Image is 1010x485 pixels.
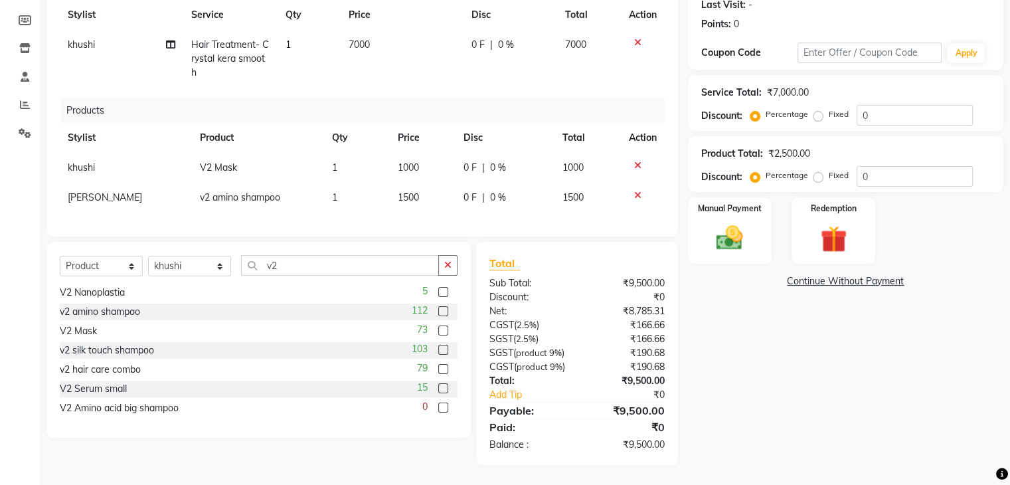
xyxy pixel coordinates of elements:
div: ( ) [479,332,577,346]
div: Payable: [479,403,577,419]
span: 73 [417,323,428,337]
div: ₹9,500.00 [577,276,675,290]
div: Discount: [479,290,577,304]
div: Discount: [701,170,742,184]
a: Continue Without Payment [691,274,1001,288]
th: Product [192,123,323,153]
div: V2 Amino acid big shampoo [60,401,179,415]
span: 5 [422,284,428,298]
a: Add Tip [479,388,593,402]
div: v2 hair care combo [60,363,141,377]
span: 15 [417,381,428,395]
label: Redemption [811,203,857,215]
span: product [516,347,547,358]
div: ₹9,500.00 [577,374,675,388]
img: _gift.svg [812,223,855,256]
div: V2 Nanoplastia [60,286,125,300]
span: | [482,161,485,175]
span: SGST [489,333,513,345]
div: ₹0 [577,419,675,435]
th: Disc [456,123,554,153]
div: Points: [701,17,731,31]
div: 0 [734,17,739,31]
span: 0 % [490,161,506,175]
span: 0 F [471,38,485,52]
img: _cash.svg [708,223,751,253]
div: Paid: [479,419,577,435]
div: Coupon Code [701,46,798,60]
span: Hair Treatment- Crystal kera smooth [191,39,269,78]
span: khushi [68,39,95,50]
span: product [517,361,548,372]
div: V2 Serum small [60,382,127,396]
div: Sub Total: [479,276,577,290]
label: Fixed [829,169,849,181]
label: Percentage [766,108,808,120]
label: Manual Payment [698,203,762,215]
span: | [482,191,485,205]
div: Discount: [701,109,742,123]
th: Qty [324,123,390,153]
span: 2.5% [517,320,537,330]
span: CGST [489,361,514,373]
span: 0 F [463,161,477,175]
label: Percentage [766,169,808,181]
div: ₹166.66 [577,332,675,346]
span: 7000 [565,39,586,50]
div: ₹9,500.00 [577,438,675,452]
div: ₹190.68 [577,346,675,360]
div: v2 silk touch shampoo [60,343,154,357]
span: khushi [68,161,95,173]
span: [PERSON_NAME] [68,191,142,203]
span: 1000 [398,161,419,173]
div: ₹2,500.00 [768,147,810,161]
span: 1 [332,161,337,173]
button: Apply [947,43,985,63]
span: 1500 [562,191,584,203]
div: ₹0 [593,388,674,402]
div: ( ) [479,360,577,374]
span: SGST [489,347,513,359]
span: 0 F [463,191,477,205]
span: 0 % [498,38,514,52]
label: Fixed [829,108,849,120]
th: Stylist [60,123,192,153]
div: Service Total: [701,86,762,100]
span: 1000 [562,161,584,173]
div: ₹166.66 [577,318,675,332]
div: V2 Mask [60,324,97,338]
span: 7000 [349,39,370,50]
span: 2.5% [516,334,536,344]
th: Total [554,123,621,153]
span: 103 [412,342,428,356]
input: Enter Offer / Coupon Code [798,43,942,63]
div: Net: [479,304,577,318]
div: ₹7,000.00 [767,86,809,100]
span: V2 Mask [200,161,237,173]
div: ₹9,500.00 [577,403,675,419]
span: 79 [417,361,428,375]
span: 0 [422,400,428,414]
div: ₹190.68 [577,360,675,374]
span: 1500 [398,191,419,203]
span: 9% [549,347,562,358]
span: Total [489,256,520,270]
span: 0 % [490,191,506,205]
div: ( ) [479,346,577,360]
span: 112 [412,304,428,318]
span: 9% [550,361,562,372]
div: Products [61,98,675,123]
div: v2 amino shampoo [60,305,140,319]
span: 1 [286,39,291,50]
span: | [490,38,493,52]
span: 1 [332,191,337,203]
th: Price [390,123,456,153]
div: ₹0 [577,290,675,304]
div: Total: [479,374,577,388]
div: ( ) [479,318,577,332]
div: Balance : [479,438,577,452]
th: Action [621,123,665,153]
input: Search or Scan [241,255,439,276]
div: ₹8,785.31 [577,304,675,318]
span: v2 amino shampoo [200,191,280,203]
